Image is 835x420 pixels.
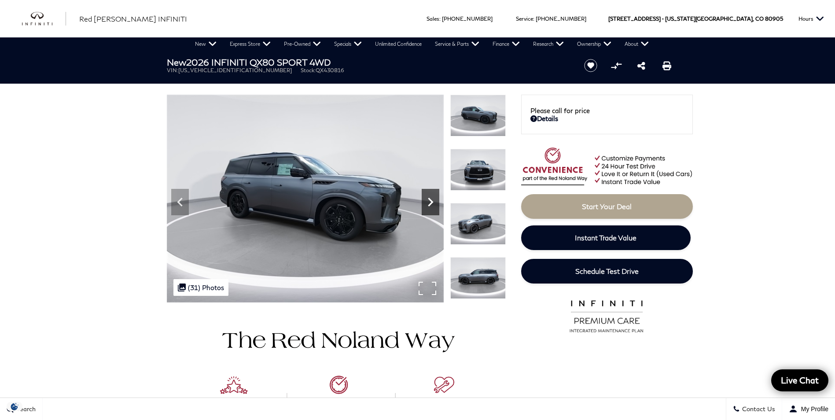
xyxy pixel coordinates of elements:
a: Service & Parts [428,37,486,51]
a: Share this New 2026 INFINITI QX80 SPORT 4WD [637,60,645,71]
a: Pre-Owned [277,37,327,51]
img: Opt-Out Icon [4,402,25,411]
button: Save vehicle [581,59,600,73]
span: : [533,15,534,22]
span: Contact Us [740,405,775,413]
span: VIN: [167,67,178,74]
span: [US_VEHICLE_IDENTIFICATION_NUMBER] [178,67,292,74]
img: New 2026 DYNAMIC METAL INFINITI SPORT 4WD image 2 [167,95,444,302]
span: Service [516,15,533,22]
img: New 2026 DYNAMIC METAL INFINITI SPORT 4WD image 3 [450,149,506,191]
span: Sales [427,15,439,22]
a: Details [530,114,684,122]
span: : [439,15,441,22]
a: Research [526,37,570,51]
a: Print this New 2026 INFINITI QX80 SPORT 4WD [662,60,671,71]
img: New 2026 DYNAMIC METAL INFINITI SPORT 4WD image 2 [450,95,506,136]
a: [STREET_ADDRESS] • [US_STATE][GEOGRAPHIC_DATA], CO 80905 [608,15,783,22]
a: Schedule Test Drive [521,259,693,284]
div: (31) Photos [173,279,228,296]
a: Start Your Deal [521,194,693,219]
span: Live Chat [776,375,823,386]
h1: 2026 INFINITI QX80 SPORT 4WD [167,57,570,67]
div: Next [422,189,439,215]
a: Specials [327,37,368,51]
span: Schedule Test Drive [575,267,639,275]
a: [PHONE_NUMBER] [536,15,586,22]
img: New 2026 DYNAMIC METAL INFINITI SPORT 4WD image 4 [450,203,506,245]
img: New 2026 DYNAMIC METAL INFINITI SPORT 4WD image 5 [450,257,506,299]
section: Click to Open Cookie Consent Modal [4,402,25,411]
a: Instant Trade Value [521,225,691,250]
nav: Main Navigation [188,37,655,51]
a: New [188,37,223,51]
button: Open user profile menu [782,398,835,420]
a: Finance [486,37,526,51]
a: [PHONE_NUMBER] [442,15,493,22]
button: Compare Vehicle [610,59,623,72]
span: My Profile [798,405,828,413]
a: About [618,37,655,51]
a: Red [PERSON_NAME] INFINITI [79,14,187,24]
img: INFINITI [22,12,66,26]
div: Previous [171,189,189,215]
img: infinitipremiumcare.png [564,298,650,333]
strong: New [167,57,186,67]
span: Start Your Deal [582,202,632,210]
span: QX430816 [316,67,344,74]
a: Express Store [223,37,277,51]
span: Red [PERSON_NAME] INFINITI [79,15,187,23]
a: Live Chat [771,369,828,391]
span: Stock: [301,67,316,74]
a: infiniti [22,12,66,26]
a: Ownership [570,37,618,51]
span: Search [14,405,36,413]
a: Unlimited Confidence [368,37,428,51]
span: Please call for price [530,107,590,114]
span: Instant Trade Value [575,233,636,242]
